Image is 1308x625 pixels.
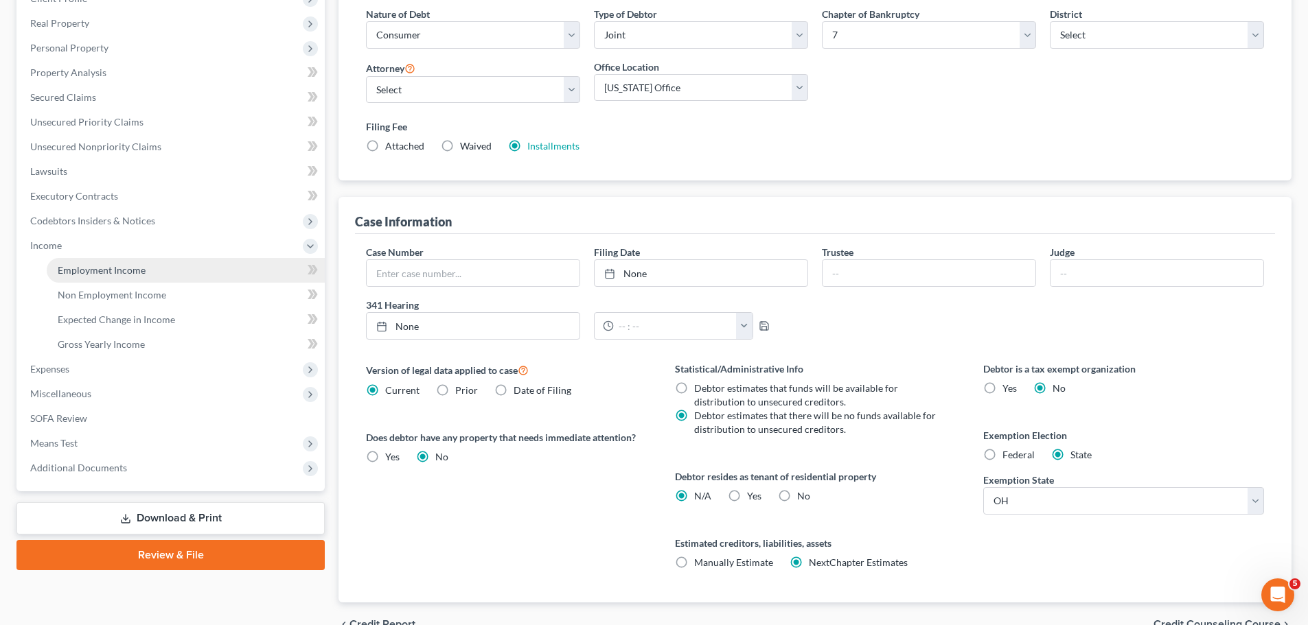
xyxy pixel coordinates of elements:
span: Unsecured Priority Claims [30,116,144,128]
a: Executory Contracts [19,184,325,209]
input: Enter case number... [367,260,580,286]
label: District [1050,7,1082,21]
label: Exemption Election [983,428,1264,443]
label: Office Location [594,60,659,74]
a: Unsecured Nonpriority Claims [19,134,325,159]
span: Additional Documents [30,462,127,473]
span: No [435,451,448,462]
label: Exemption State [983,473,1054,487]
span: Federal [1002,449,1035,460]
div: Case Information [355,213,452,230]
span: Yes [385,451,400,462]
span: Gross Yearly Income [58,338,145,350]
span: Yes [1002,382,1017,394]
span: Date of Filing [514,384,571,396]
label: Estimated creditors, liabilities, assets [675,536,956,550]
span: No [797,490,810,502]
span: Prior [455,384,478,396]
input: -- : -- [614,313,737,339]
span: Current [385,384,420,396]
a: None [595,260,807,286]
span: Expenses [30,363,69,375]
a: Review & File [16,540,325,570]
span: Manually Estimate [694,556,773,568]
label: Type of Debtor [594,7,657,21]
input: -- [823,260,1035,286]
a: Employment Income [47,258,325,283]
a: Property Analysis [19,60,325,85]
label: Debtor resides as tenant of residential property [675,469,956,484]
a: Expected Change in Income [47,307,325,332]
span: SOFA Review [30,412,87,424]
a: Gross Yearly Income [47,332,325,357]
span: Income [30,239,62,251]
label: Version of legal data applied to case [366,362,647,378]
span: Property Analysis [30,67,106,78]
span: Employment Income [58,264,146,276]
span: NextChapter Estimates [809,556,908,568]
span: Real Property [30,17,89,29]
a: Unsecured Priority Claims [19,110,325,134]
span: Debtor estimates that there will be no funds available for distribution to unsecured creditors. [694,410,936,435]
label: Nature of Debt [366,7,430,21]
span: Lawsuits [30,165,67,177]
label: Debtor is a tax exempt organization [983,362,1264,376]
label: Filing Fee [366,119,1264,134]
span: 5 [1289,578,1300,589]
span: Executory Contracts [30,190,118,202]
span: Attached [385,140,424,152]
label: Case Number [366,245,424,259]
label: Attorney [366,60,415,76]
span: Non Employment Income [58,289,166,300]
span: Expected Change in Income [58,314,175,325]
label: 341 Hearing [359,298,815,312]
label: Chapter of Bankruptcy [822,7,919,21]
span: Secured Claims [30,91,96,103]
span: Personal Property [30,42,108,54]
a: Lawsuits [19,159,325,184]
a: SOFA Review [19,406,325,431]
a: Installments [527,140,580,152]
span: Debtor estimates that funds will be available for distribution to unsecured creditors. [694,382,898,408]
label: Filing Date [594,245,640,259]
span: Unsecured Nonpriority Claims [30,141,161,152]
label: Statistical/Administrative Info [675,362,956,376]
span: Waived [460,140,492,152]
a: Non Employment Income [47,283,325,307]
span: No [1053,382,1066,394]
span: Miscellaneous [30,388,91,399]
a: Download & Print [16,502,325,534]
a: Secured Claims [19,85,325,110]
label: Judge [1050,245,1075,259]
a: None [367,313,580,339]
span: N/A [694,490,711,502]
span: Codebtors Insiders & Notices [30,215,155,226]
span: State [1070,449,1092,460]
input: -- [1051,260,1263,286]
iframe: Intercom live chat [1261,578,1294,611]
span: Yes [747,490,761,502]
label: Trustee [822,245,853,259]
label: Does debtor have any property that needs immediate attention? [366,430,647,445]
span: Means Test [30,437,78,449]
